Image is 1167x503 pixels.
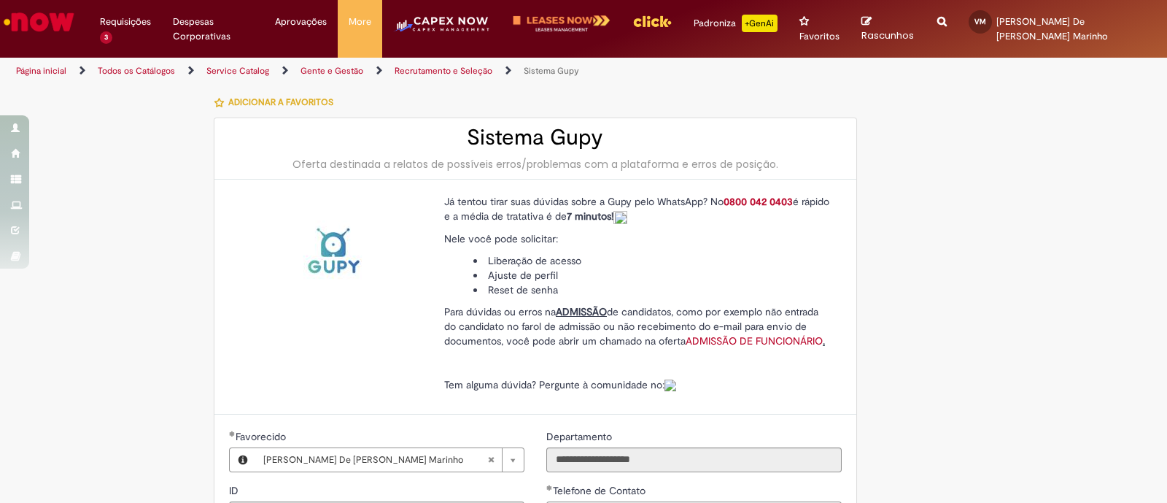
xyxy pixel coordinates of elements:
[799,29,840,44] span: Favoritos
[556,305,607,318] span: ADMISSÃO
[395,65,492,77] a: Recrutamento e Seleção
[100,15,151,29] span: Requisições
[553,484,648,497] span: Telefone de Contato
[444,304,831,348] p: Para dúvidas ou erros na de candidatos, como por exemplo não entrada do candidato no farol de adm...
[444,231,831,246] p: Nele você pode solicitar:
[513,15,610,33] img: logo-leases-transp-branco.png
[694,15,778,32] div: Padroniza
[301,65,363,77] a: Gente e Gestão
[473,268,831,283] li: Ajuste de perfil
[613,211,627,224] img: sys_attachment.do
[861,28,914,42] span: Rascunhos
[996,15,1108,42] span: [PERSON_NAME] De [PERSON_NAME] Marinho
[229,431,236,437] span: Obrigatório Preenchido
[861,15,915,42] a: Rascunhos
[263,448,487,472] span: [PERSON_NAME] De [PERSON_NAME] Marinho
[444,194,831,224] p: Já tentou tirar suas dúvidas sobre a Gupy pelo WhatsApp? No é rápido e a média de tratativa é de
[236,430,289,443] span: Necessários - Favorecido
[229,126,842,150] h2: Sistema Gupy
[742,15,778,32] p: +GenAi
[256,448,524,472] a: [PERSON_NAME] De [PERSON_NAME] MarinhoLimpar campo Favorecido
[473,253,831,268] li: Liberação de acesso
[349,15,371,29] span: More
[546,448,842,472] input: Departamento
[546,430,615,443] span: Somente leitura - Departamento
[11,58,767,85] ul: Trilhas de página
[16,65,66,77] a: Página inicial
[664,380,676,391] img: sys_attachment.do
[275,15,327,29] span: Aprovações
[724,195,793,208] a: 0800 042 0403
[480,448,502,472] abbr: Limpar campo Favorecido
[229,484,241,497] span: Somente leitura - ID
[524,65,579,77] a: Sistema Gupy
[393,15,490,44] img: CapexLogo5.png
[823,334,825,348] span: .
[214,87,341,118] button: Adicionar a Favoritos
[206,65,269,77] a: Service Catalog
[567,210,627,223] strong: 7 minutos!
[173,15,253,44] span: Despesas Corporativas
[230,448,256,472] button: Favorecido, Visualizar este registro Viviane De Lurdes Costa Marinho
[686,334,823,348] a: ADMISSÃO DE FUNCIONÁRIO
[974,17,986,26] span: VM
[444,377,831,392] p: Tem alguma dúvida? Pergunte à comunidade no:
[100,31,112,44] span: 3
[229,157,842,172] div: Oferta destinada a relatos de possíveis erros/problemas com a plataforma e erros de posição.
[228,96,333,108] span: Adicionar a Favoritos
[98,65,175,77] a: Todos os Catálogos
[546,485,553,491] span: Obrigatório Preenchido
[546,429,615,444] label: Somente leitura - Departamento
[292,209,370,284] img: Sistema Gupy
[1,7,77,37] img: ServiceNow
[473,283,831,297] li: Reset de senha
[632,10,672,32] img: click_logo_yellow_360x200.png
[229,483,241,498] label: Somente leitura - ID
[664,378,676,391] a: Colabora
